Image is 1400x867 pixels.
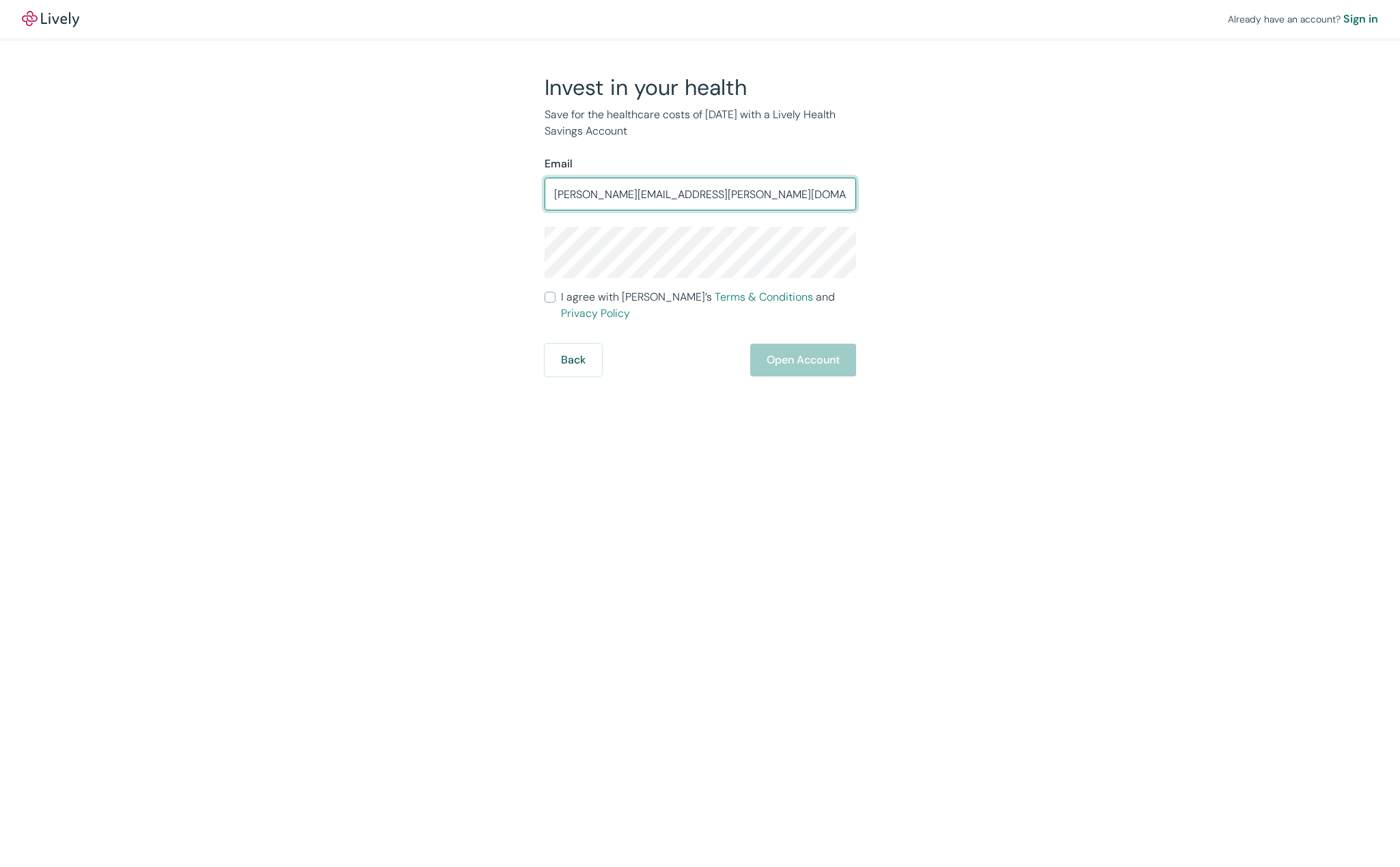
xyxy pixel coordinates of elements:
[1228,11,1378,27] div: Already have an account?
[545,107,856,139] p: Save for the healthcare costs of [DATE] with a Lively Health Savings Account
[561,306,630,320] a: Privacy Policy
[22,11,79,27] img: Lively
[561,289,856,322] span: I agree with [PERSON_NAME]’s and
[545,156,573,172] label: Email
[715,290,813,304] a: Terms & Conditions
[1343,11,1378,27] a: Sign in
[22,11,79,27] a: LivelyLively
[545,344,602,376] button: Back
[545,74,856,101] h2: Invest in your health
